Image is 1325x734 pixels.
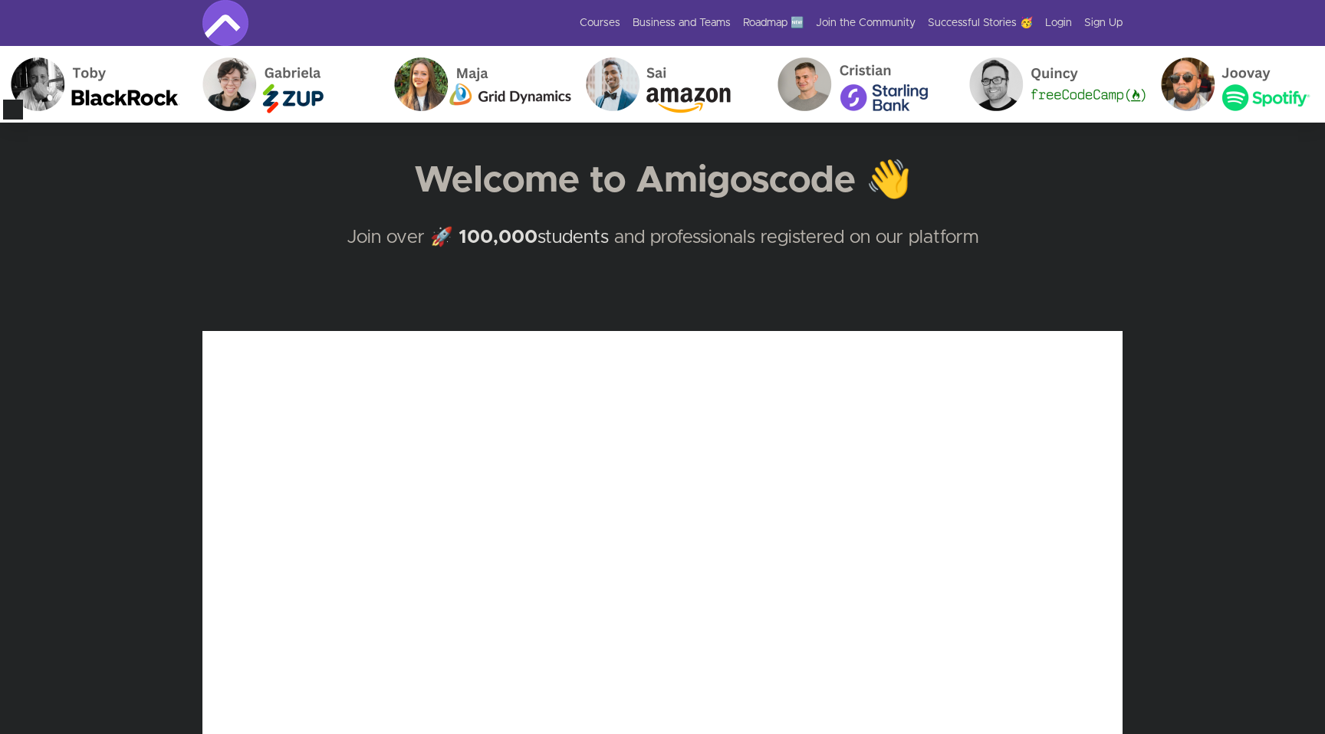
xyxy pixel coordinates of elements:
a: Join the Community [816,15,916,31]
img: Maja [361,46,553,123]
h4: Join over 🚀 and professionals registered on our platform [202,224,1123,279]
strong: Welcome to Amigoscode 👋 [414,162,912,199]
img: Cristian [745,46,936,123]
a: Roadmap 🆕 [743,15,804,31]
img: Joovay [1128,46,1320,123]
img: Gabriela [169,46,361,123]
a: 100,000students [459,228,609,247]
a: Successful Stories 🥳 [928,15,1033,31]
a: Sign Up [1084,15,1123,31]
strong: 100,000 [459,228,538,247]
a: Login [1045,15,1072,31]
img: Sai [553,46,745,123]
a: Business and Teams [633,15,731,31]
img: Quincy [936,46,1128,123]
a: Courses [580,15,620,31]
